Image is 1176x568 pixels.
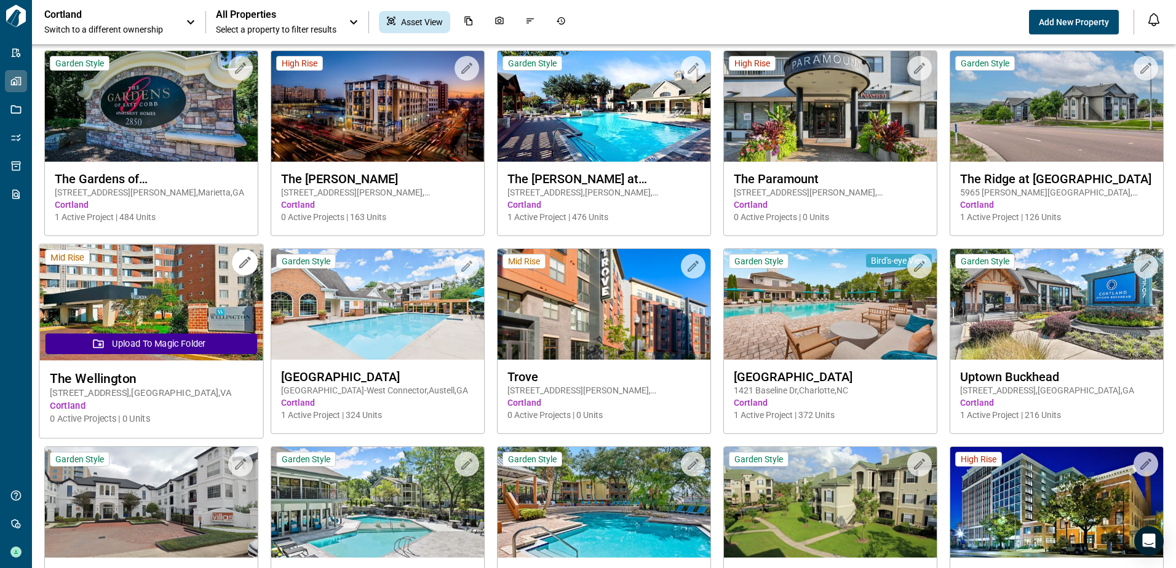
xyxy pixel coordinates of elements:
[508,58,557,69] span: Garden Style
[960,186,1153,199] span: 5965 [PERSON_NAME][GEOGRAPHIC_DATA] , [US_STATE][GEOGRAPHIC_DATA] , CO
[960,384,1153,396] span: [STREET_ADDRESS] , [GEOGRAPHIC_DATA] , GA
[44,9,155,21] p: Cortland
[456,11,481,33] div: Documents
[724,447,937,558] img: property-asset
[507,384,701,396] span: [STREET_ADDRESS][PERSON_NAME] , [GEOGRAPHIC_DATA] , VA
[734,58,770,69] span: High Rise
[282,454,330,465] span: Garden Style
[44,23,173,36] span: Switch to a different ownership
[871,255,927,266] span: Bird's-eye View
[961,58,1009,69] span: Garden Style
[50,371,253,386] span: The Wellington
[734,199,927,211] span: Cortland
[281,369,474,384] span: [GEOGRAPHIC_DATA]
[960,211,1153,223] span: 1 Active Project | 126 Units
[50,387,253,400] span: [STREET_ADDRESS] , [GEOGRAPHIC_DATA] , VA
[55,454,104,465] span: Garden Style
[950,447,1163,558] img: property-asset
[960,199,1153,211] span: Cortland
[282,58,317,69] span: High Rise
[271,249,484,360] img: property-asset
[724,249,937,360] img: property-asset
[45,447,258,558] img: property-asset
[281,409,474,421] span: 1 Active Project | 324 Units
[216,23,336,36] span: Select a property to filter results
[50,400,253,412] span: Cortland
[39,245,263,361] img: property-asset
[1144,10,1164,30] button: Open notification feed
[734,384,927,396] span: 1421 Baseline Dr , Charlotte , NC
[55,211,248,223] span: 1 Active Project | 484 Units
[50,412,253,425] span: 0 Active Projects | 0 Units
[55,199,248,211] span: Cortland
[734,186,927,199] span: [STREET_ADDRESS][PERSON_NAME] , [GEOGRAPHIC_DATA] , VA
[55,186,248,199] span: [STREET_ADDRESS][PERSON_NAME] , Marietta , GA
[282,256,330,267] span: Garden Style
[507,409,701,421] span: 0 Active Projects | 0 Units
[507,172,701,186] span: The [PERSON_NAME] at [GEOGRAPHIC_DATA]
[507,396,701,409] span: Cortland
[401,16,443,28] span: Asset View
[734,454,783,465] span: Garden Style
[734,409,927,421] span: 1 Active Project | 372 Units
[1039,16,1109,28] span: Add New Property
[549,11,573,33] div: Job History
[734,211,927,223] span: 0 Active Projects | 0 Units
[216,9,336,21] span: All Properties
[55,172,248,186] span: The Gardens of [GEOGRAPHIC_DATA][PERSON_NAME]
[950,249,1163,360] img: property-asset
[507,186,701,199] span: [STREET_ADDRESS] , [PERSON_NAME] , [GEOGRAPHIC_DATA]
[734,369,927,384] span: [GEOGRAPHIC_DATA]
[508,454,557,465] span: Garden Style
[508,256,540,267] span: Mid Rise
[961,454,996,465] span: High Rise
[734,396,927,409] span: Cortland
[498,51,710,162] img: property-asset
[498,249,710,360] img: property-asset
[734,256,783,267] span: Garden Style
[46,333,257,354] button: Upload to Magic Folder
[281,396,474,409] span: Cortland
[271,51,484,162] img: property-asset
[724,51,937,162] img: property-asset
[1134,526,1164,556] div: Open Intercom Messenger
[518,11,542,33] div: Issues & Info
[45,51,258,162] img: property-asset
[734,172,927,186] span: The Paramount
[487,11,512,33] div: Photos
[55,58,104,69] span: Garden Style
[1029,10,1119,34] button: Add New Property
[507,369,701,384] span: Trove
[281,199,474,211] span: Cortland
[507,211,701,223] span: 1 Active Project | 476 Units
[960,409,1153,421] span: 1 Active Project | 216 Units
[281,172,474,186] span: The [PERSON_NAME]
[507,199,701,211] span: Cortland
[271,447,484,558] img: property-asset
[498,447,710,558] img: property-asset
[281,211,474,223] span: 0 Active Projects | 163 Units
[961,256,1009,267] span: Garden Style
[960,396,1153,409] span: Cortland
[960,172,1153,186] span: The Ridge at [GEOGRAPHIC_DATA]
[960,369,1153,384] span: Uptown Buckhead
[50,251,84,263] span: Mid Rise
[950,51,1163,162] img: property-asset
[281,384,474,396] span: [GEOGRAPHIC_DATA]-West Connector , Austell , GA
[281,186,474,199] span: [STREET_ADDRESS][PERSON_NAME] , [GEOGRAPHIC_DATA] , VA
[379,11,450,33] div: Asset View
